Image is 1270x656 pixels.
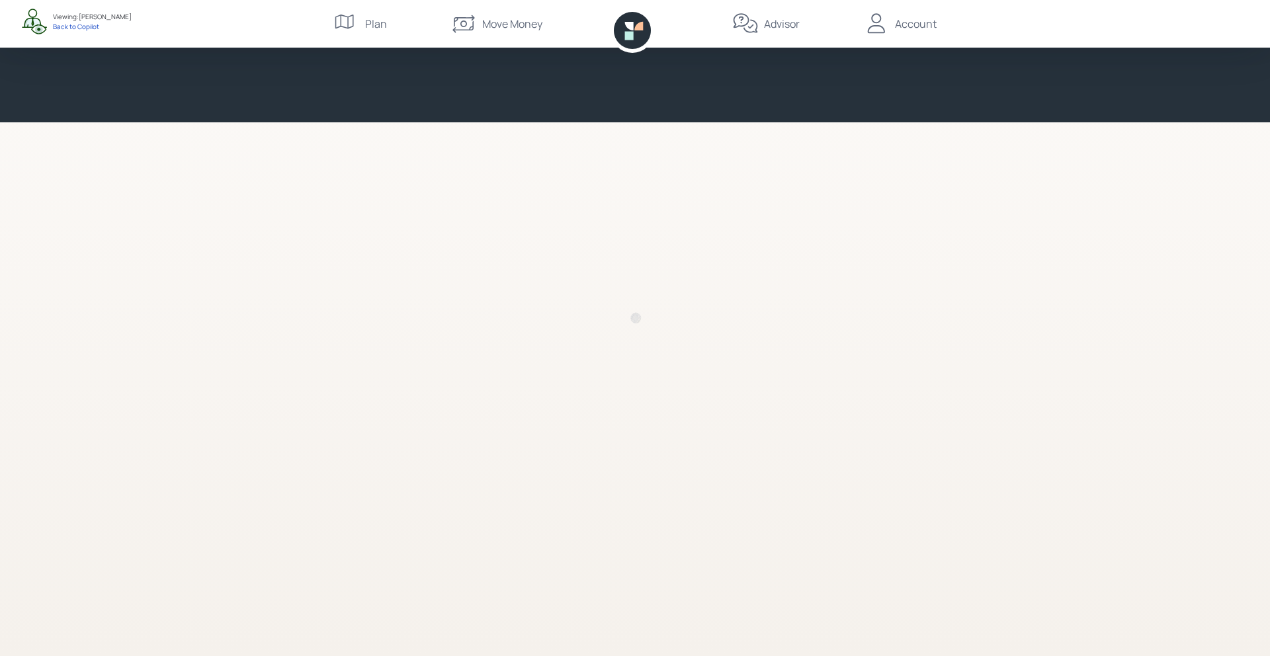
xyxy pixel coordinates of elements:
div: Back to Copilot [53,22,132,31]
div: Move Money [482,16,542,32]
div: Viewing: [PERSON_NAME] [53,12,132,22]
div: Plan [365,16,387,32]
div: Account [895,16,937,32]
div: Advisor [764,16,800,32]
img: Retirable loading [619,302,651,333]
